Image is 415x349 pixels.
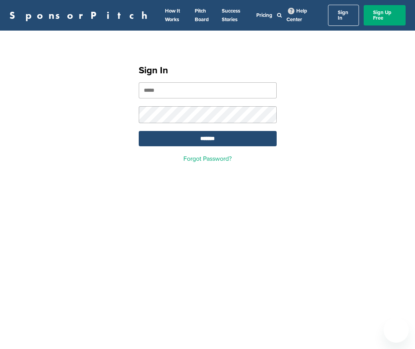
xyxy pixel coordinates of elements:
[384,318,409,343] iframe: Button to launch messaging window
[222,8,240,23] a: Success Stories
[328,5,359,26] a: Sign In
[364,5,406,25] a: Sign Up Free
[195,8,209,23] a: Pitch Board
[183,155,232,163] a: Forgot Password?
[9,10,152,20] a: SponsorPitch
[286,6,307,24] a: Help Center
[139,64,277,78] h1: Sign In
[256,12,272,18] a: Pricing
[165,8,180,23] a: How It Works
